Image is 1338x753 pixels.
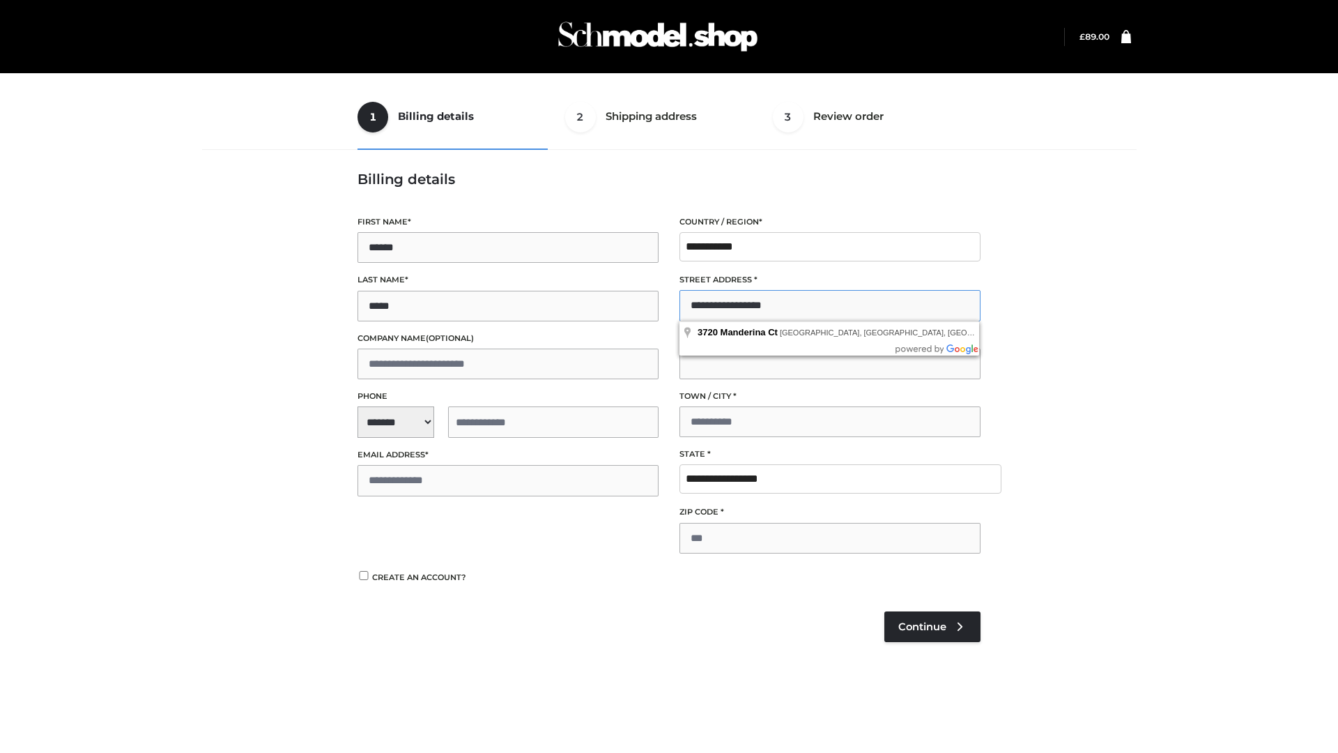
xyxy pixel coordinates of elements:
span: Continue [898,621,946,633]
label: Email address [357,448,659,462]
span: (optional) [426,333,474,343]
label: Town / City [679,390,981,403]
img: Schmodel Admin 964 [553,9,762,64]
span: Create an account? [372,572,466,582]
a: £89.00 [1079,31,1109,42]
h3: Billing details [357,171,981,188]
label: Company name [357,332,659,345]
span: 3720 [698,327,718,337]
span: [GEOGRAPHIC_DATA], [GEOGRAPHIC_DATA], [GEOGRAPHIC_DATA] [780,328,1028,337]
label: First name [357,215,659,229]
input: Create an account? [357,571,370,580]
label: Street address [679,273,981,287]
a: Continue [884,611,981,642]
label: Last name [357,273,659,287]
label: State [679,448,981,461]
span: Manderina Ct [721,327,778,337]
bdi: 89.00 [1079,31,1109,42]
label: ZIP Code [679,505,981,519]
label: Phone [357,390,659,403]
label: Country / Region [679,215,981,229]
span: £ [1079,31,1085,42]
